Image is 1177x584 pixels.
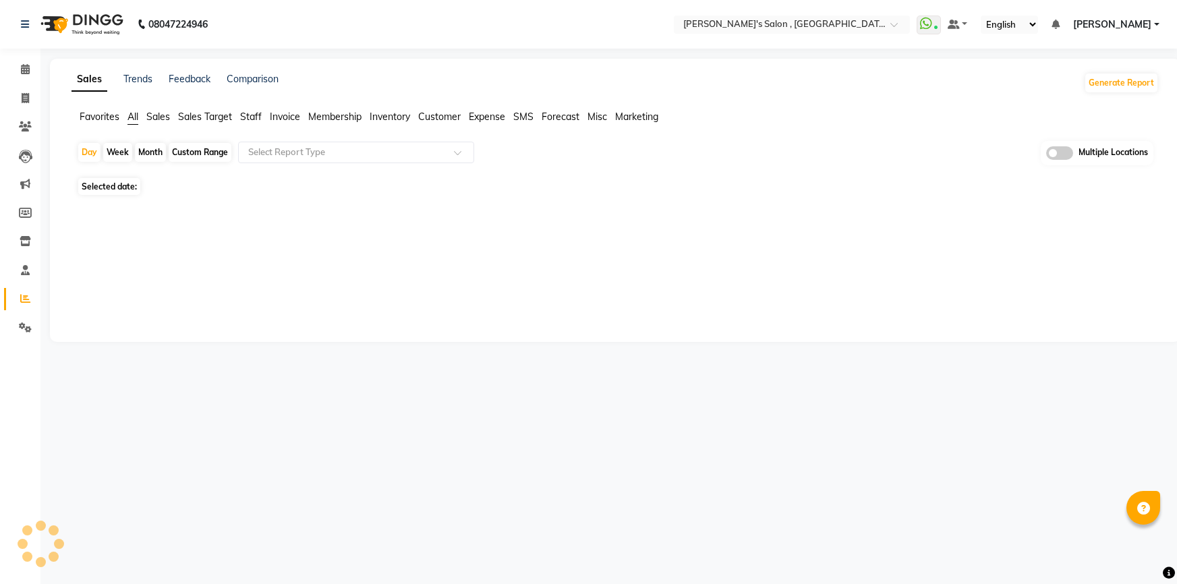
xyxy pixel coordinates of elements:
[135,143,166,162] div: Month
[169,73,210,85] a: Feedback
[370,111,410,123] span: Inventory
[78,143,101,162] div: Day
[615,111,658,123] span: Marketing
[123,73,152,85] a: Trends
[308,111,362,123] span: Membership
[34,5,127,43] img: logo
[1073,18,1151,32] span: [PERSON_NAME]
[103,143,132,162] div: Week
[80,111,119,123] span: Favorites
[146,111,170,123] span: Sales
[240,111,262,123] span: Staff
[542,111,579,123] span: Forecast
[71,67,107,92] a: Sales
[469,111,505,123] span: Expense
[418,111,461,123] span: Customer
[178,111,232,123] span: Sales Target
[270,111,300,123] span: Invoice
[1079,146,1148,160] span: Multiple Locations
[78,178,140,195] span: Selected date:
[513,111,534,123] span: SMS
[587,111,607,123] span: Misc
[1085,74,1157,92] button: Generate Report
[127,111,138,123] span: All
[227,73,279,85] a: Comparison
[169,143,231,162] div: Custom Range
[148,5,208,43] b: 08047224946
